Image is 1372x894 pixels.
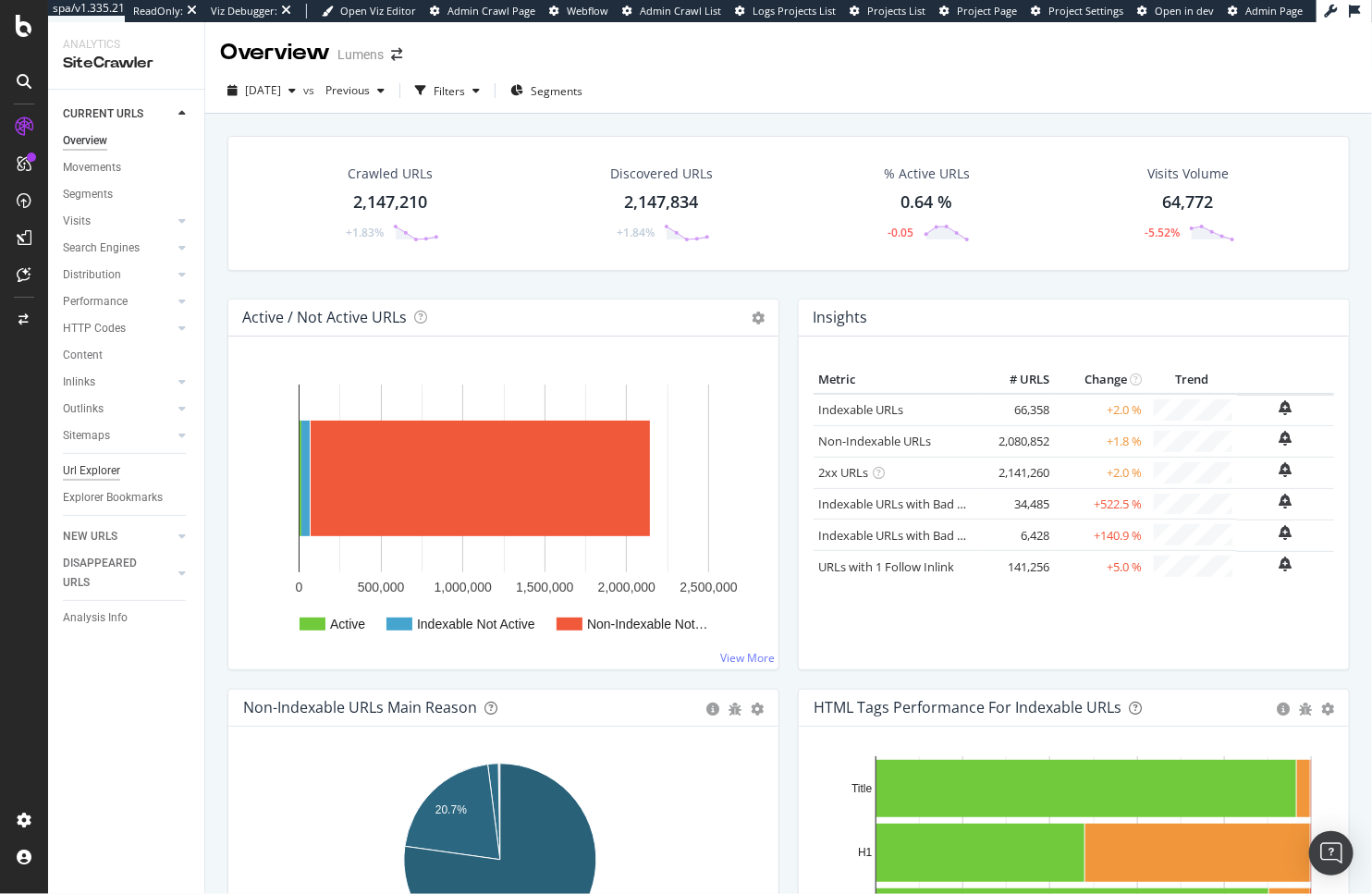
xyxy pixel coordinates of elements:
[1054,366,1146,394] th: Change
[318,76,392,105] button: Previous
[1054,394,1146,425] td: +2.0 %
[63,212,173,231] a: Visits
[1280,557,1292,571] div: bell-plus
[63,319,173,338] a: HTTP Codes
[63,527,173,546] a: NEW URLS
[818,433,931,449] a: Non-Indexable URLs
[1163,190,1214,214] div: 64,772
[818,464,868,481] a: 2xx URLs
[1137,4,1214,18] a: Open in dev
[818,496,973,512] a: Indexable URLs with Bad H1
[303,82,318,98] span: vs
[957,4,1017,18] span: Project Page
[813,305,867,330] h4: Insights
[63,346,103,365] div: Content
[1054,551,1146,582] td: +5.0 %
[63,239,173,258] a: Search Engines
[63,373,95,392] div: Inlinks
[884,165,970,183] div: % Active URLs
[330,617,365,631] text: Active
[417,617,535,631] text: Indexable Not Active
[434,83,465,99] div: Filters
[358,580,405,594] text: 500,000
[63,131,107,151] div: Overview
[1280,462,1292,477] div: bell-plus
[63,399,104,419] div: Outlinks
[348,165,433,183] div: Crawled URLs
[353,190,427,214] div: 2,147,210
[1147,165,1230,183] div: Visits Volume
[63,527,117,546] div: NEW URLS
[243,366,756,655] svg: A chart.
[640,4,721,18] span: Admin Crawl List
[567,4,608,18] span: Webflow
[818,558,954,575] a: URLs with 1 Follow Inlink
[531,83,582,99] span: Segments
[980,394,1054,425] td: 66,358
[63,319,126,338] div: HTTP Codes
[1146,366,1237,394] th: Trend
[1048,4,1123,18] span: Project Settings
[63,185,113,204] div: Segments
[1280,525,1292,540] div: bell-plus
[242,305,407,330] h4: Active / Not Active URLs
[63,37,190,53] div: Analytics
[1155,4,1214,18] span: Open in dev
[63,292,128,312] div: Performance
[63,608,128,628] div: Analysis Info
[211,4,277,18] div: Viz Debugger:
[63,292,173,312] a: Performance
[63,488,191,508] a: Explorer Bookmarks
[220,37,330,68] div: Overview
[322,4,416,18] a: Open Viz Editor
[63,608,191,628] a: Analysis Info
[735,4,836,18] a: Logs Projects List
[598,580,655,594] text: 2,000,000
[549,4,608,18] a: Webflow
[63,461,120,481] div: Url Explorer
[1054,520,1146,551] td: +140.9 %
[980,551,1054,582] td: 141,256
[245,82,281,98] span: 2025 Aug. 3rd
[1228,4,1303,18] a: Admin Page
[1280,400,1292,415] div: bell-plus
[1031,4,1123,18] a: Project Settings
[814,366,980,394] th: Metric
[939,4,1017,18] a: Project Page
[63,158,121,178] div: Movements
[63,239,140,258] div: Search Engines
[753,4,836,18] span: Logs Projects List
[63,131,191,151] a: Overview
[867,4,925,18] span: Projects List
[1054,425,1146,457] td: +1.8 %
[1280,431,1292,446] div: bell-plus
[617,225,655,240] div: +1.84%
[133,4,183,18] div: ReadOnly:
[408,76,487,105] button: Filters
[63,158,191,178] a: Movements
[888,225,914,240] div: -0.05
[980,366,1054,394] th: # URLS
[622,4,721,18] a: Admin Crawl List
[1245,4,1303,18] span: Admin Page
[63,399,173,419] a: Outlinks
[1277,703,1290,716] div: circle-info
[337,45,384,64] div: Lumens
[63,212,91,231] div: Visits
[430,4,535,18] a: Admin Crawl Page
[851,782,873,795] text: Title
[980,457,1054,488] td: 2,141,260
[610,165,713,183] div: Discovered URLs
[63,104,173,124] a: CURRENT URLS
[850,4,925,18] a: Projects List
[516,580,573,594] text: 1,500,000
[435,804,467,817] text: 20.7%
[752,312,765,325] i: Options
[818,401,903,418] a: Indexable URLs
[63,104,143,124] div: CURRENT URLS
[1054,457,1146,488] td: +2.0 %
[980,520,1054,551] td: 6,428
[447,4,535,18] span: Admin Crawl Page
[1280,494,1292,508] div: bell-plus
